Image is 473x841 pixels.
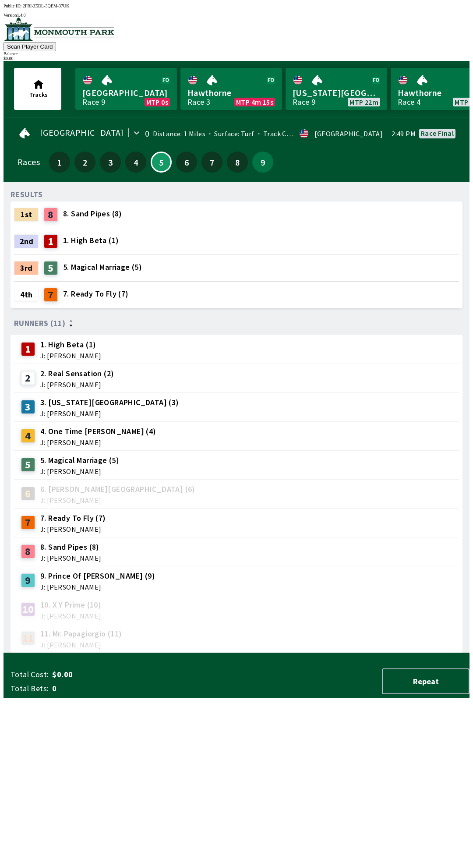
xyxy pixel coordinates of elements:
[21,400,35,414] div: 3
[63,261,142,273] span: 5. Magical Marriage (5)
[40,555,101,562] span: J: [PERSON_NAME]
[29,91,48,99] span: Tracks
[75,68,177,110] a: [GEOGRAPHIC_DATA]Race 9MTP 0s
[151,152,172,173] button: 5
[145,130,149,137] div: 0
[49,152,70,173] button: 1
[44,208,58,222] div: 8
[21,602,35,616] div: 10
[40,368,114,379] span: 2. Real Sensation (2)
[21,342,35,356] div: 1
[40,484,195,495] span: 6. [PERSON_NAME][GEOGRAPHIC_DATA] (6)
[204,159,220,165] span: 7
[40,612,101,619] span: J: [PERSON_NAME]
[51,159,68,165] span: 1
[392,130,416,137] span: 2:49 PM
[11,683,49,694] span: Total Bets:
[4,18,114,41] img: venue logo
[180,68,282,110] a: HawthorneRace 3MTP 4m 15s
[18,159,40,166] div: Races
[14,261,39,275] div: 3rd
[100,152,121,173] button: 3
[40,497,195,504] span: J: [PERSON_NAME]
[21,429,35,443] div: 4
[40,352,101,359] span: J: [PERSON_NAME]
[40,541,101,553] span: 8. Sand Pipes (8)
[125,152,146,173] button: 4
[44,234,58,248] div: 1
[21,487,35,501] div: 6
[236,99,273,106] span: MTP 4m 15s
[63,208,122,219] span: 8. Sand Pipes (8)
[4,42,56,51] button: Scan Player Card
[40,426,156,437] span: 4. One Time [PERSON_NAME] (4)
[40,570,155,582] span: 9. Prince Of [PERSON_NAME] (9)
[52,683,190,694] span: 0
[176,152,197,173] button: 6
[21,544,35,558] div: 8
[4,13,469,18] div: Version 1.4.0
[390,676,462,686] span: Repeat
[23,4,70,8] span: 2FRI-Z5DL-3QEM-37UK
[40,628,122,640] span: 11. Mr. Papagiorgio (11)
[40,583,155,590] span: J: [PERSON_NAME]
[4,51,469,56] div: Balance
[187,99,210,106] div: Race 3
[293,99,315,106] div: Race 9
[146,99,168,106] span: MTP 0s
[227,152,248,173] button: 8
[314,130,383,137] div: [GEOGRAPHIC_DATA]
[205,129,254,138] span: Surface: Turf
[40,641,122,648] span: J: [PERSON_NAME]
[252,152,273,173] button: 9
[153,129,205,138] span: Distance: 1 Miles
[21,631,35,645] div: 11
[14,208,39,222] div: 1st
[178,159,195,165] span: 6
[187,87,275,99] span: Hawthorne
[40,439,156,446] span: J: [PERSON_NAME]
[293,87,380,99] span: [US_STATE][GEOGRAPHIC_DATA]
[127,159,144,165] span: 4
[254,159,271,165] span: 9
[102,159,119,165] span: 3
[40,455,119,466] span: 5. Magical Marriage (5)
[229,159,246,165] span: 8
[4,4,469,8] div: Public ID:
[14,320,66,327] span: Runners (11)
[14,288,39,302] div: 4th
[40,599,101,611] span: 10. X Y Prime (10)
[77,159,93,165] span: 2
[14,234,39,248] div: 2nd
[11,191,43,198] div: RESULTS
[63,235,119,246] span: 1. High Beta (1)
[21,458,35,472] div: 5
[11,669,49,680] span: Total Cost:
[21,516,35,530] div: 7
[421,130,454,137] div: Race final
[40,410,179,417] span: J: [PERSON_NAME]
[44,261,58,275] div: 5
[14,68,61,110] button: Tracks
[40,381,114,388] span: J: [PERSON_NAME]
[82,87,170,99] span: [GEOGRAPHIC_DATA]
[82,99,105,106] div: Race 9
[4,56,469,61] div: $ 0.00
[398,99,420,106] div: Race 4
[74,152,95,173] button: 2
[40,129,124,136] span: [GEOGRAPHIC_DATA]
[201,152,222,173] button: 7
[154,160,169,164] span: 5
[40,526,106,533] span: J: [PERSON_NAME]
[52,669,190,680] span: $0.00
[14,319,459,328] div: Runners (11)
[44,288,58,302] div: 7
[40,397,179,408] span: 3. [US_STATE][GEOGRAPHIC_DATA] (3)
[40,468,119,475] span: J: [PERSON_NAME]
[254,129,332,138] span: Track Condition: Firm
[40,339,101,350] span: 1. High Beta (1)
[21,573,35,587] div: 9
[382,668,469,694] button: Repeat
[349,99,378,106] span: MTP 22m
[63,288,129,300] span: 7. Ready To Fly (7)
